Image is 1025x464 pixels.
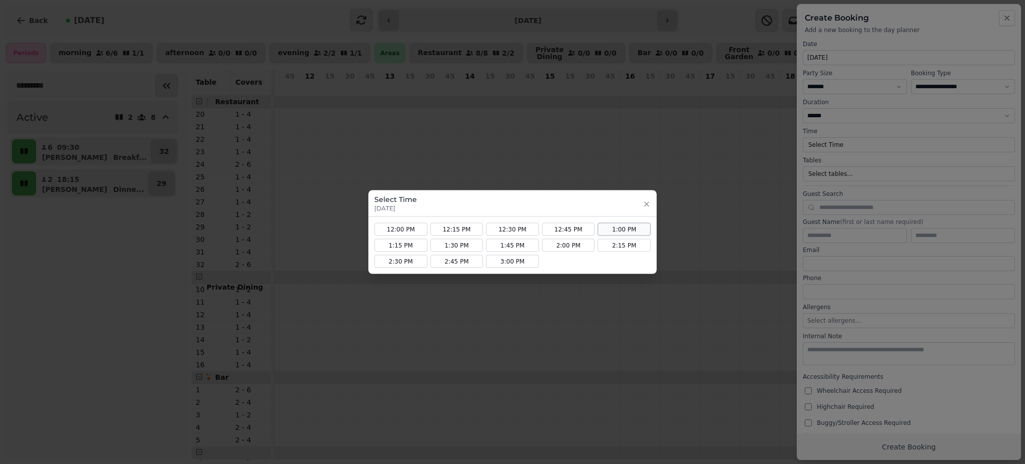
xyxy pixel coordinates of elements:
[374,204,417,212] p: [DATE]
[374,239,427,252] button: 1:15 PM
[374,223,427,236] button: 12:00 PM
[598,223,651,236] button: 1:00 PM
[374,194,417,204] h3: Select Time
[430,255,483,268] button: 2:45 PM
[430,223,483,236] button: 12:15 PM
[542,223,595,236] button: 12:45 PM
[486,255,539,268] button: 3:00 PM
[598,239,651,252] button: 2:15 PM
[542,239,595,252] button: 2:00 PM
[486,223,539,236] button: 12:30 PM
[374,255,427,268] button: 2:30 PM
[430,239,483,252] button: 1:30 PM
[486,239,539,252] button: 1:45 PM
